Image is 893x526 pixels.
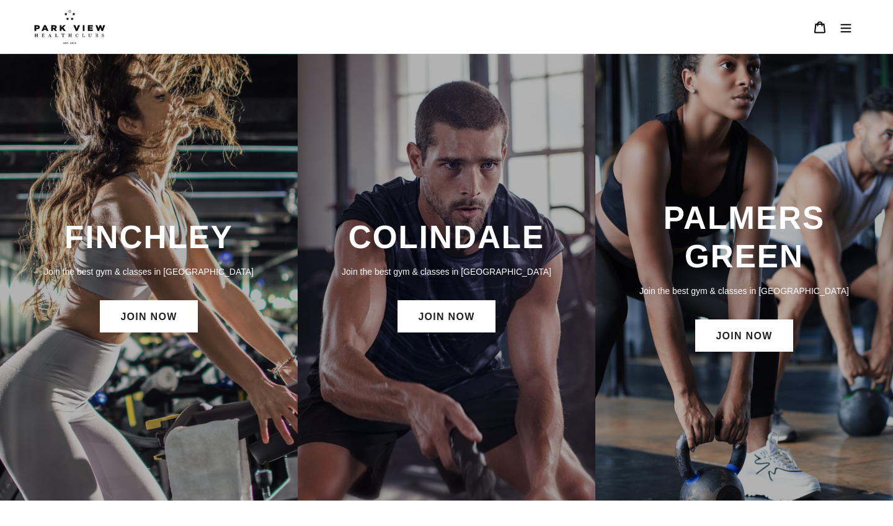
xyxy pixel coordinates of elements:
h3: COLINDALE [310,218,583,256]
a: JOIN NOW: Colindale Membership [398,300,495,332]
p: Join the best gym & classes in [GEOGRAPHIC_DATA] [310,265,583,279]
a: JOIN NOW: Finchley Membership [100,300,197,332]
h3: PALMERS GREEN [608,199,881,275]
p: Join the best gym & classes in [GEOGRAPHIC_DATA] [608,284,881,298]
button: Menu [833,14,859,40]
h3: FINCHLEY [12,218,285,256]
a: JOIN NOW: Palmers Green Membership [695,319,793,352]
img: Park view health clubs is a gym near you. [34,9,105,44]
p: Join the best gym & classes in [GEOGRAPHIC_DATA] [12,265,285,279]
